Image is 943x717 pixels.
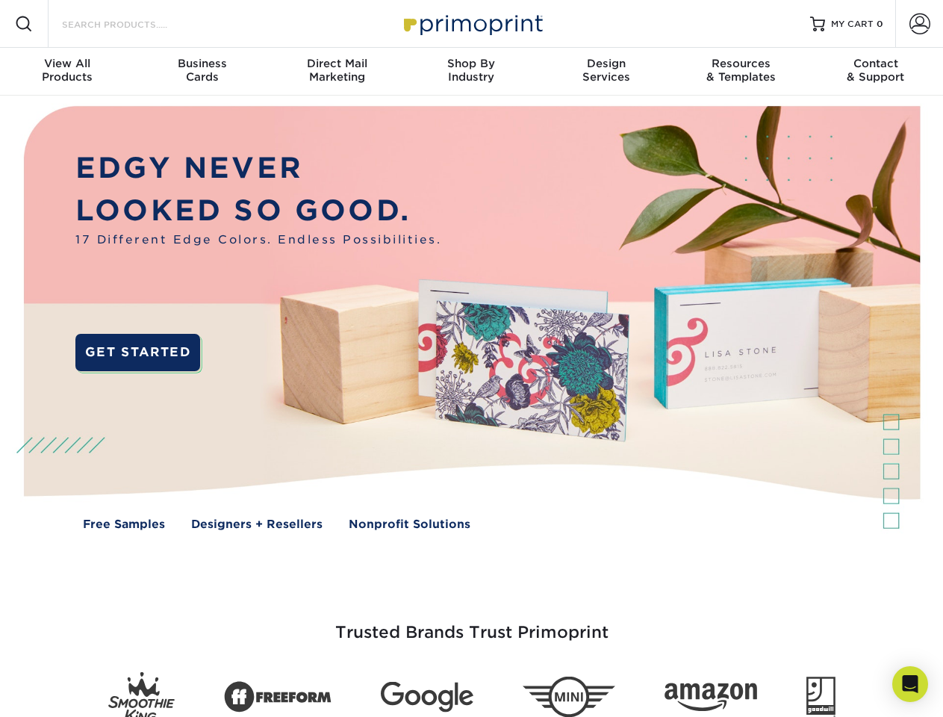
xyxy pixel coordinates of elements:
span: Business [134,57,269,70]
div: & Support [809,57,943,84]
a: Resources& Templates [673,48,808,96]
h3: Trusted Brands Trust Primoprint [35,587,909,660]
a: Shop ByIndustry [404,48,538,96]
span: 17 Different Edge Colors. Endless Possibilities. [75,232,441,249]
input: SEARCH PRODUCTS..... [60,15,206,33]
div: Marketing [270,57,404,84]
a: Nonprofit Solutions [349,516,470,533]
img: Amazon [665,683,757,712]
a: BusinessCards [134,48,269,96]
a: Contact& Support [809,48,943,96]
a: Designers + Resellers [191,516,323,533]
a: Free Samples [83,516,165,533]
div: Services [539,57,673,84]
img: Google [381,682,473,713]
span: Shop By [404,57,538,70]
div: Open Intercom Messenger [892,666,928,702]
div: Cards [134,57,269,84]
a: Direct MailMarketing [270,48,404,96]
a: GET STARTED [75,334,200,371]
div: & Templates [673,57,808,84]
p: EDGY NEVER [75,147,441,190]
span: Direct Mail [270,57,404,70]
a: DesignServices [539,48,673,96]
img: Primoprint [397,7,547,40]
img: Goodwill [806,677,835,717]
span: 0 [877,19,883,29]
span: MY CART [831,18,874,31]
span: Design [539,57,673,70]
div: Industry [404,57,538,84]
span: Resources [673,57,808,70]
p: LOOKED SO GOOD. [75,190,441,232]
span: Contact [809,57,943,70]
